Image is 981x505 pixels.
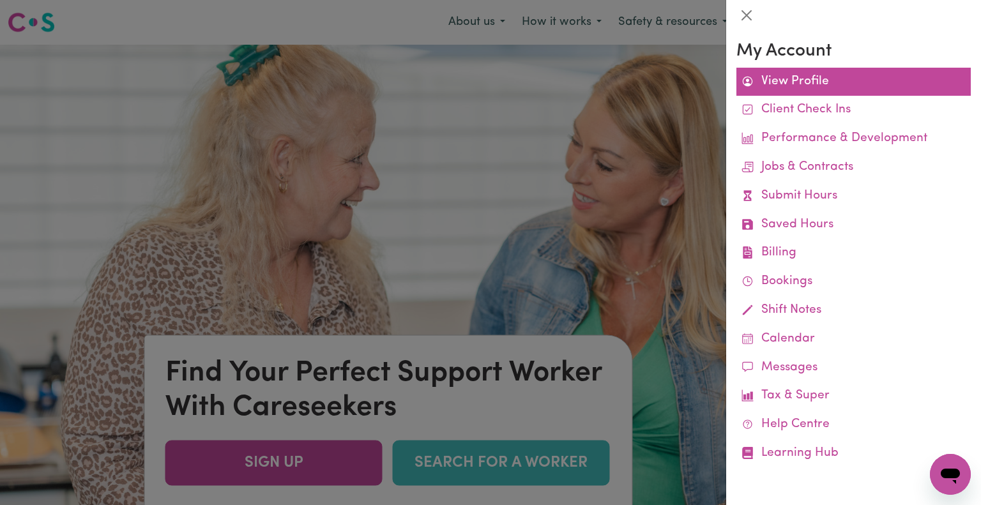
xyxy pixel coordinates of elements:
[736,5,757,26] button: Close
[736,124,971,153] a: Performance & Development
[736,68,971,96] a: View Profile
[736,296,971,325] a: Shift Notes
[736,325,971,354] a: Calendar
[736,354,971,382] a: Messages
[736,41,971,63] h3: My Account
[736,153,971,182] a: Jobs & Contracts
[930,454,971,495] iframe: Button to launch messaging window
[736,96,971,124] a: Client Check Ins
[736,182,971,211] a: Submit Hours
[736,239,971,268] a: Billing
[736,439,971,468] a: Learning Hub
[736,382,971,411] a: Tax & Super
[736,411,971,439] a: Help Centre
[736,211,971,239] a: Saved Hours
[736,268,971,296] a: Bookings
